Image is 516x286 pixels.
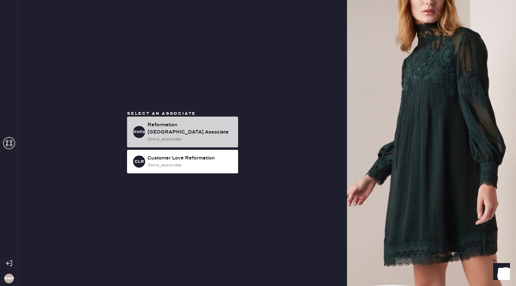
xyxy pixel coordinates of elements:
h3: CLR [135,159,144,164]
span: Select an associate [127,111,196,116]
iframe: Front Chat [487,259,513,285]
h3: RNP [4,276,14,281]
div: store_associate [148,136,233,143]
div: Reformation [GEOGRAPHIC_DATA] Associate [148,121,233,136]
div: Customer Love Reformation [148,155,233,162]
h3: RNPA [133,130,145,134]
div: store_associate [148,162,233,169]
